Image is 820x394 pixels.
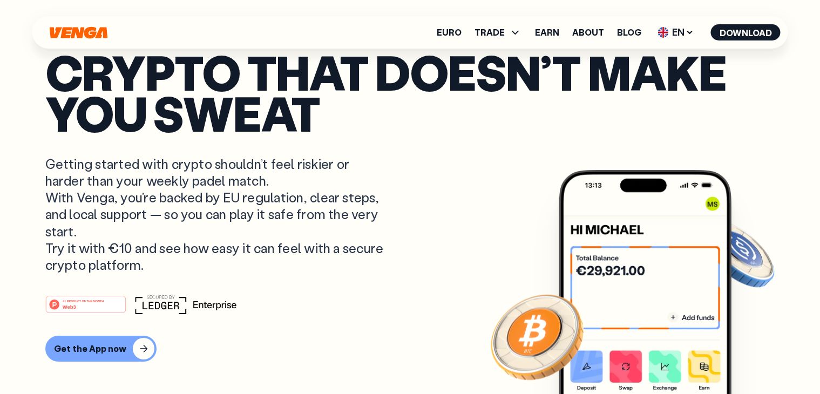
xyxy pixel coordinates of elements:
button: Get the App now [45,336,157,362]
a: Euro [437,28,462,37]
tspan: Web3 [62,304,76,310]
a: #1 PRODUCT OF THE MONTHWeb3 [45,302,126,316]
p: Getting started with crypto shouldn’t feel riskier or harder than your weekly padel match. With V... [45,155,387,273]
svg: Home [49,26,109,39]
img: flag-uk [658,27,669,38]
a: About [572,28,604,37]
span: TRADE [475,28,505,37]
a: Blog [617,28,641,37]
tspan: #1 PRODUCT OF THE MONTH [63,300,104,303]
a: Earn [535,28,559,37]
span: TRADE [475,26,522,39]
button: Download [711,24,781,40]
div: Get the App now [54,343,126,354]
span: EN [654,24,698,41]
a: Get the App now [45,336,775,362]
p: Crypto that doesn’t make you sweat [45,51,775,134]
img: Bitcoin [489,288,586,385]
img: USDC coin [699,215,777,293]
